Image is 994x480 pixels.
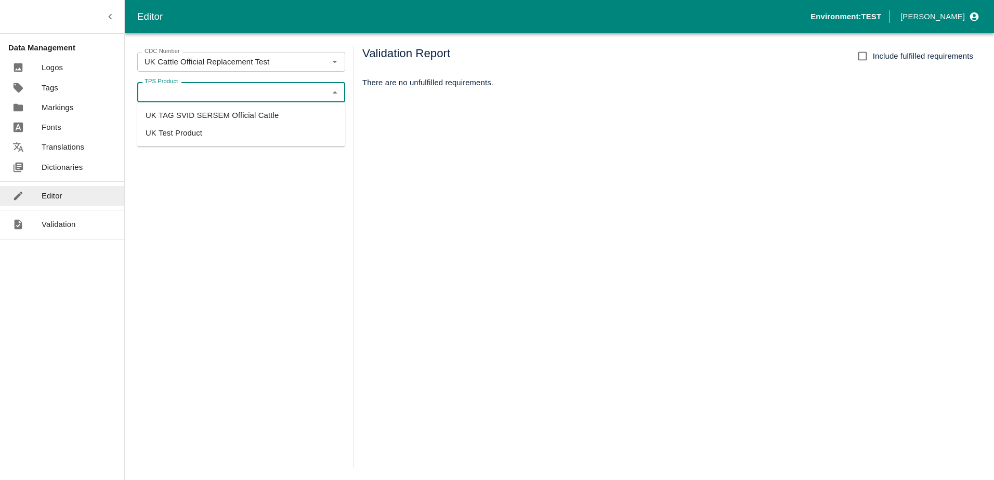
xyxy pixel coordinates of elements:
[42,62,63,73] p: Logos
[362,46,450,66] h5: Validation Report
[42,190,62,202] p: Editor
[8,42,124,54] p: Data Management
[42,82,58,94] p: Tags
[873,50,973,62] span: Include fulfilled requirements
[145,47,180,56] label: CDC Number
[137,106,345,124] li: UK TAG SVID SERSEM Official Cattle
[328,85,342,99] button: Close
[42,162,83,173] p: Dictionaries
[42,141,84,153] p: Translations
[145,77,178,86] label: TPS Product
[137,124,345,142] li: UK Test Product
[362,77,973,88] p: There are no unfulfilled requirements.
[42,122,61,133] p: Fonts
[42,219,76,230] p: Validation
[896,8,982,25] button: profile
[42,102,73,113] p: Markings
[328,55,342,69] button: Open
[137,9,810,24] div: Editor
[810,11,881,22] p: Environment: TEST
[900,11,965,22] p: [PERSON_NAME]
